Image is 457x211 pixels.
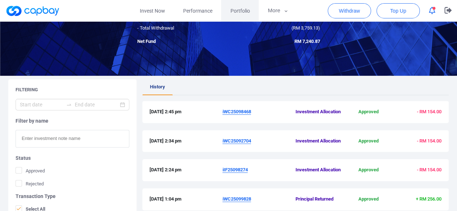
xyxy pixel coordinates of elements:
[296,166,344,174] span: Investment Allocation
[344,195,393,203] span: Approved
[150,84,165,89] span: History
[417,138,441,144] span: - RM 154.00
[150,195,223,203] span: [DATE] 1:04 pm
[150,108,223,116] span: [DATE] 2:45 pm
[150,166,223,174] span: [DATE] 2:24 pm
[66,102,72,107] span: to
[16,155,129,161] h5: Status
[20,101,63,109] input: Start date
[390,7,406,14] span: Top Up
[16,180,44,187] span: Rejected
[328,3,371,18] button: Withdraw
[416,196,441,202] span: + RM 256.00
[223,196,251,202] u: iWC25099828
[132,25,229,32] div: - Total Withdrawal
[16,87,38,93] h5: Filtering
[132,38,229,45] div: Net Fund
[296,137,344,145] span: Investment Allocation
[16,193,129,199] h5: Transaction Type
[376,3,420,18] button: Top Up
[344,108,393,116] span: Approved
[417,109,441,114] span: - RM 154.00
[296,108,344,116] span: Investment Allocation
[417,167,441,172] span: - RM 154.00
[223,109,251,114] u: iWC25098468
[75,101,118,109] input: End date
[223,167,248,172] u: iIF25098274
[296,195,344,203] span: Principal Returned
[344,166,393,174] span: Approved
[183,7,212,15] span: Performance
[230,7,250,15] span: Portfolio
[16,130,129,148] input: Enter investment note name
[16,118,129,124] h5: Filter by name
[229,25,325,32] div: ( )
[344,137,393,145] span: Approved
[223,138,251,144] u: iWC25092704
[16,167,45,174] span: Approved
[293,25,318,31] span: RM 3,759.13
[66,102,72,107] span: swap-right
[150,137,223,145] span: [DATE] 2:34 pm
[294,39,320,44] span: RM 7,240.87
